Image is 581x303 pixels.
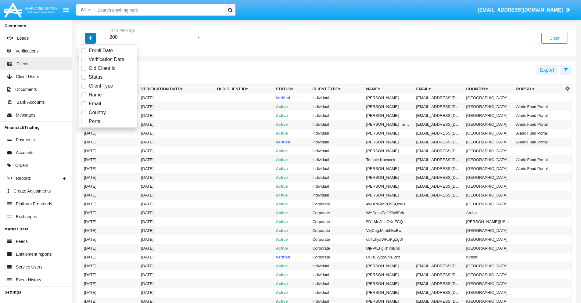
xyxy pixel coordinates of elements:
[310,173,364,182] td: Individual
[541,33,568,44] button: Clear
[464,288,514,297] td: [GEOGRAPHIC_DATA]
[464,120,514,129] td: [GEOGRAPHIC_DATA]
[414,129,464,138] td: [EMAIL_ADDRESS][DOMAIN_NAME]
[17,35,29,41] span: Leads
[81,146,139,155] td: [DATE]
[464,200,514,208] td: [GEOGRAPHIC_DATA]: North
[273,85,310,94] th: Status
[16,201,52,207] span: Platform Frontends
[310,146,364,155] td: Individual
[139,164,215,173] td: [DATE]
[464,235,514,244] td: [GEOGRAPHIC_DATA]
[364,85,414,94] th: Name
[139,253,215,262] td: [DATE]
[310,200,364,208] td: Corporate
[16,238,28,245] span: Feeds
[81,138,139,146] td: [DATE]
[273,191,310,200] td: Active
[514,138,564,146] td: Alaric Fund Portal
[139,111,215,120] td: [DATE]
[310,164,364,173] td: Individual
[273,208,310,217] td: Active
[464,217,514,226] td: [PERSON_NAME][US_STATE]
[310,191,364,200] td: Individual
[95,4,223,16] input: Search
[81,155,139,164] td: [DATE]
[81,200,139,208] td: [DATE]
[81,226,139,235] td: [DATE]
[81,253,139,262] td: [DATE]
[464,244,514,253] td: [GEOGRAPHIC_DATA]
[89,82,113,90] span: Client Type
[15,162,28,169] span: Orders
[89,74,102,81] span: Status
[414,173,464,182] td: [EMAIL_ADDRESS][DOMAIN_NAME]
[81,7,86,12] span: All
[81,182,139,191] td: [DATE]
[364,129,414,138] td: [PERSON_NAME]
[89,65,116,72] span: Old Client Id
[310,138,364,146] td: Individual
[89,109,106,116] span: Country
[109,34,118,40] span: 200
[514,129,564,138] td: Alaric Fund Portal
[16,48,38,54] span: Verifications
[139,208,215,217] td: [DATE]
[273,226,310,235] td: Active
[139,217,215,226] td: [DATE]
[3,1,59,19] img: Logo image
[81,173,139,182] td: [DATE]
[364,253,414,262] td: OOsukyqtWhIEVnz
[310,270,364,279] td: Individual
[414,182,464,191] td: [EMAIL_ADDRESS][DOMAIN_NAME]
[364,200,414,208] td: 4wDRoJMPQ9SQzaH
[464,138,514,146] td: [GEOGRAPHIC_DATA]
[464,270,514,279] td: [GEOGRAPHIC_DATA]
[273,102,310,111] td: Active
[16,277,41,283] span: Event History
[89,118,102,125] span: Portal
[414,279,464,288] td: [EMAIL_ADDRESS][DOMAIN_NAME]
[139,182,215,191] td: [DATE]
[139,155,215,164] td: [DATE]
[273,93,310,102] td: Verified
[364,244,414,253] td: UjPPtEFgKhYsBno
[364,93,414,102] td: [PERSON_NAME]
[364,191,414,200] td: [PERSON_NAME]
[514,111,564,120] td: Alaric Fund Portal
[310,93,364,102] td: Individual
[215,85,274,94] th: Old Client Id
[139,226,215,235] td: [DATE]
[514,164,564,173] td: Alaric Fund Portal
[16,150,34,156] span: Accounts
[89,47,113,54] span: Enroll Date
[364,111,414,120] td: [PERSON_NAME]
[414,93,464,102] td: [EMAIL_ADDRESS][DOMAIN_NAME]
[273,182,310,191] td: Active
[364,164,414,173] td: [PERSON_NAME]
[273,146,310,155] td: Active
[364,155,414,164] td: Temple Kovacek
[514,120,564,129] td: Alaric Fund Portal
[310,235,364,244] td: Corporate
[81,235,139,244] td: [DATE]
[139,235,215,244] td: [DATE]
[139,129,215,138] td: [DATE]
[414,191,464,200] td: [EMAIL_ADDRESS][DOMAIN_NAME]
[414,138,464,146] td: [EMAIL_ADDRESS][DOMAIN_NAME]
[273,129,310,138] td: Active
[310,262,364,270] td: Individual
[310,208,364,217] td: Corporate
[364,226,414,235] td: VvjCbgJAmbDvcBw
[310,279,364,288] td: Individual
[16,214,37,220] span: Exchanges
[414,270,464,279] td: [EMAIL_ADDRESS][DOMAIN_NAME]
[81,262,139,270] td: [DATE]
[414,164,464,173] td: [EMAIL_ADDRESS][DOMAIN_NAME]
[273,200,310,208] td: Active
[464,129,514,138] td: [GEOGRAPHIC_DATA]
[364,120,414,129] td: [PERSON_NAME] TorpNotEnoughMoney
[364,146,414,155] td: [PERSON_NAME]
[364,279,414,288] td: [PERSON_NAME]
[89,56,124,63] span: Verification Date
